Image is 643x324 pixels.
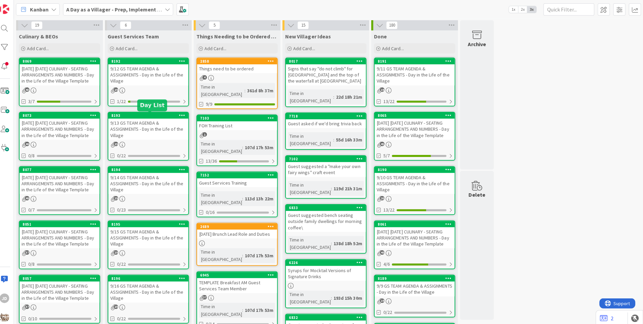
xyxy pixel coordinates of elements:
[382,249,386,253] span: 40
[377,273,456,280] div: 8189
[4,310,14,320] img: avatar
[292,313,368,318] div: 6832
[24,58,104,64] div: 8069
[376,33,389,40] span: Done
[333,238,334,246] span: :
[333,292,334,300] span: :
[209,207,218,215] span: 0/16
[376,273,457,315] a: 81899/9 GS TEAM AGENDA & ASSIGNMENTS - Day in the Life of the Village0/22
[377,112,456,118] div: 8065
[377,280,456,294] div: 9/9 GS TEAM AGENDA & ASSIGNMENTS - Day in the Life of the Village
[248,86,249,94] span: :
[528,6,537,13] span: 3x
[24,166,104,193] div: 8077[DATE] [DATE] CULINARY - SEATING ARRANGEMENTS AND NUMBERS - Day in the Life of the Village Te...
[388,21,400,29] span: 180
[24,273,104,280] div: 8057
[112,166,192,172] div: 8194
[385,205,396,212] span: 13/22
[292,204,368,209] div: 6833
[385,151,392,158] span: 5/7
[288,257,369,306] a: 6226Syrups for Mocktail Versions of Signature DrinksTime in [GEOGRAPHIC_DATA]:193d 15h 30m
[118,195,122,199] span: 19
[121,259,130,266] span: 0/22
[112,118,192,139] div: 9/13 GS TEAM AGENDA & ASSIGNMENTS - Day in the Life of the Village
[112,172,192,193] div: 9/14 GS TEAM AGENDA & ASSIGNMENTS - Day in the Life of the Village
[200,115,280,129] div: 7103FOH Training List
[115,112,192,117] div: 8193
[200,170,280,216] a: 7152Guest Services TrainingTime in [GEOGRAPHIC_DATA]:113d 13h 22m0/16
[4,4,14,14] img: Visit kanbanzone.com
[115,220,192,225] div: 8195
[300,21,311,29] span: 15
[600,312,613,320] a: 2
[112,273,192,300] div: 81969/16 GS TEAM AGENDA & ASSIGNMENTS - Day in the Life of the Village
[377,58,456,64] div: 8191
[24,33,63,40] span: Culinary & BEOs
[24,172,104,193] div: [DATE] [DATE] CULINARY - SEATING ARRANGEMENTS AND NUMBERS - Day in the Life of the Village Template
[245,304,246,312] span: :
[144,101,168,108] h5: Day List
[121,313,130,320] span: 0/22
[289,203,368,230] div: 6833Guest suggested bench seating outside family dwellings for morning coffee\
[33,151,39,158] span: 0/8
[384,45,406,51] span: Add Card...
[288,112,369,149] a: 7718Guest asked if we'd bring trivia backTime in [GEOGRAPHIC_DATA]:55d 16h 33m
[289,112,368,119] div: 7718
[292,59,368,63] div: 8017
[30,249,34,253] span: 37
[382,195,386,199] span: 20
[30,141,34,145] span: 40
[202,190,245,205] div: Time in [GEOGRAPHIC_DATA]
[292,156,368,160] div: 7102
[519,6,528,13] span: 2x
[24,112,104,139] div: 8073[DATE] [DATE] CULINARY - SEATING ARRANGEMENTS AND NUMBERS - Day in the Life of the Village Te...
[30,195,34,199] span: 40
[200,57,280,108] a: 2858Things need to be orderedTime in [GEOGRAPHIC_DATA]:361d 8h 37m9/9
[382,296,386,301] span: 19
[112,273,192,321] a: 81969/16 GS TEAM AGENDA & ASSIGNMENTS - Day in the Life of the Village0/22
[289,312,368,318] div: 6832
[289,155,368,161] div: 7102
[470,189,487,197] div: Delete
[112,58,192,85] div: 81929/12 GS TEAM AGENDA & ASSIGNMENTS - Day in the Life of the Village
[376,219,457,267] a: 8061[DATE] [DATE] CULINARY - SEATING ARRANGEMENTS AND NUMBERS - Day in the Life of the Village Te...
[112,111,192,160] a: 81939/13 GS TEAM AGENDA & ASSIGNMENTS - Day in the Life of the Village0/22
[385,259,392,266] span: 4/6
[289,209,368,230] div: Guest suggested bench seating outside family dwellings for morning coffee\
[382,87,386,91] span: 19
[112,64,192,85] div: 9/12 GS TEAM AGENDA & ASSIGNMENTS - Day in the Life of the Village
[112,112,192,118] div: 8193
[334,238,366,246] div: 138d 18h 52m
[118,302,122,307] span: 19
[202,301,245,316] div: Time in [GEOGRAPHIC_DATA]
[245,194,246,201] span: :
[203,115,280,120] div: 7103
[289,64,368,85] div: Signs that say "do not climb" for [GEOGRAPHIC_DATA] and the top of the waterfall at [GEOGRAPHIC_D...
[249,86,278,94] div: 361d 8h 37m
[200,222,280,237] div: 2689[DATE] Brunch Lead Role and Duties
[200,115,280,121] div: 7103
[24,111,104,160] a: 8073[DATE] [DATE] CULINARY - SEATING ARRANGEMENTS AND NUMBERS - Day in the Life of the Village Te...
[246,143,278,150] div: 107d 17h 53m
[203,172,280,176] div: 7152
[291,289,333,303] div: Time in [GEOGRAPHIC_DATA]
[510,6,519,13] span: 1x
[112,58,192,64] div: 8192
[288,203,369,252] a: 6833Guest suggested bench seating outside family dwellings for morning coffee\Time in [GEOGRAPHIC...
[118,249,122,253] span: 19
[112,220,192,247] div: 81959/15 GS TEAM AGENDA & ASSIGNMENTS - Day in the Life of the Village
[24,220,104,226] div: 8051
[112,220,192,226] div: 8195
[376,165,457,214] a: 81909/10 GS TEAM AGENDA & ASSIGNMENTS - Day in the Life of the Village13/22
[124,21,135,29] span: 6
[30,302,34,307] span: 37
[246,304,278,312] div: 107d 17h 53m
[206,75,210,79] span: 4
[380,112,456,117] div: 8065
[202,247,245,261] div: Time in [GEOGRAPHIC_DATA]
[202,83,248,97] div: Time in [GEOGRAPHIC_DATA]
[380,274,456,279] div: 8189
[544,3,595,15] input: Quick Filter...
[24,57,104,106] a: 8069[DATE] [DATE] CULINARY - SEATING ARRANGEMENTS AND NUMBERS - Day in the Life of the Village Te...
[377,112,456,139] div: 8065[DATE] [DATE] CULINARY - SEATING ARRANGEMENTS AND NUMBERS - Day in the Life of the Village Te...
